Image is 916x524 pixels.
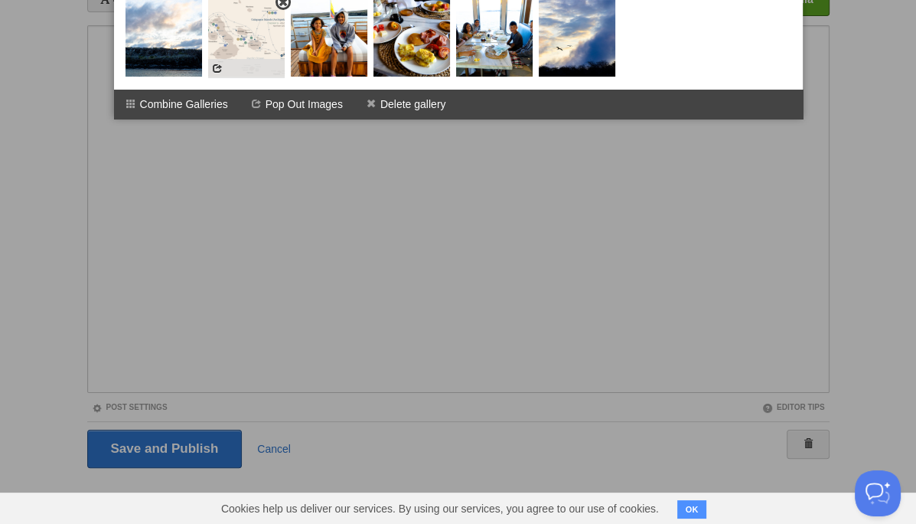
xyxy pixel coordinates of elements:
span: Cookies help us deliver our services. By using our services, you agree to our use of cookies. [206,493,674,524]
iframe: Help Scout Beacon - Open [855,470,901,516]
li: Delete gallery [354,90,458,119]
button: OK [677,500,707,519]
li: Pop Out Images [240,90,354,119]
li: Combine Galleries [114,90,240,119]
